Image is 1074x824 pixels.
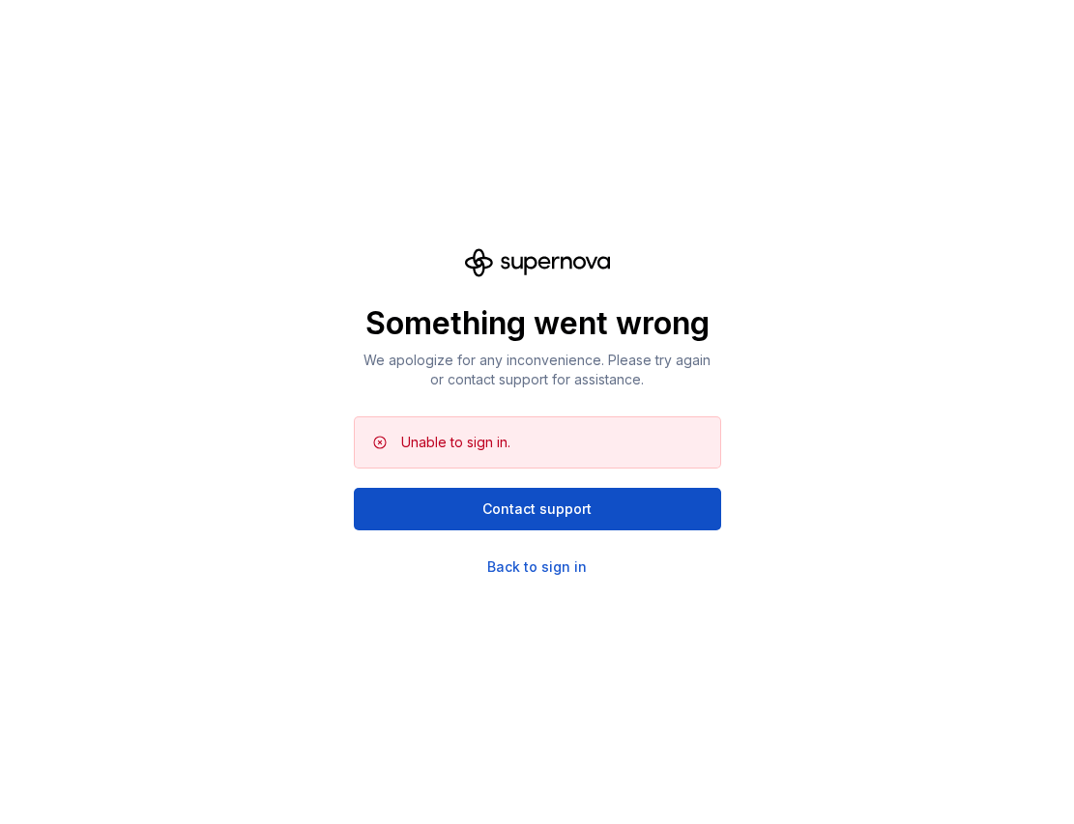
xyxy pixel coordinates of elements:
span: Contact support [482,499,592,519]
button: Contact support [354,488,721,530]
p: We apologize for any inconvenience. Please try again or contact support for assistance. [354,351,721,389]
p: Something went wrong [354,304,721,343]
a: Back to sign in [487,557,587,577]
div: Unable to sign in. [401,433,510,452]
